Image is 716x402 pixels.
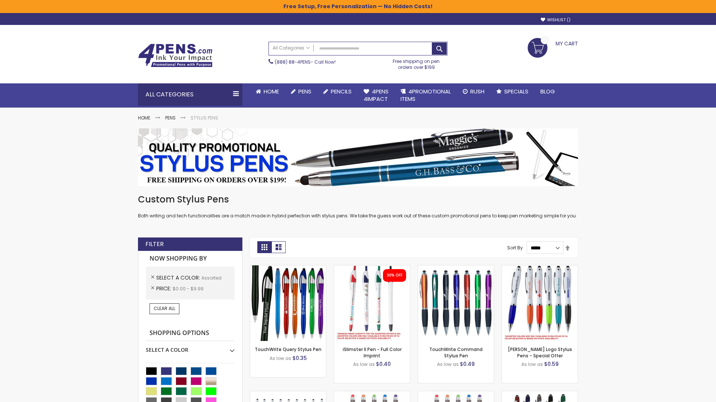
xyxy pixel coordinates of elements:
[490,83,534,100] a: Specials
[502,391,578,397] a: Custom Soft Touch® Metal Pens with Stylus-Assorted
[270,355,291,361] span: As low as
[156,285,173,292] span: Price
[264,87,279,95] span: Home
[250,265,326,271] a: TouchWrite Query Stylus Pen-Assorted
[317,83,358,100] a: Pencils
[358,83,395,108] a: 4Pens4impact
[521,361,543,367] span: As low as
[544,360,559,368] span: $0.59
[364,87,389,103] span: 4Pens 4impact
[387,273,402,278] div: 30% OFF
[146,341,235,354] div: Select A Color
[418,265,494,341] img: TouchWrite Command Stylus Pen-Assorted
[334,265,410,271] a: iSlimster II - Full Color-Assorted
[298,87,311,95] span: Pens
[250,265,326,341] img: TouchWrite Query Stylus Pen-Assorted
[165,115,176,121] a: Pens
[429,346,483,358] a: TouchWrite Command Stylus Pen
[146,325,235,341] strong: Shopping Options
[457,83,490,100] a: Rush
[191,115,218,121] strong: Stylus Pens
[292,354,307,362] span: $0.35
[460,360,475,368] span: $0.49
[255,346,321,352] a: TouchWrite Query Stylus Pen
[269,42,314,54] a: All Categories
[138,194,578,205] h1: Custom Stylus Pens
[273,45,310,51] span: All Categories
[138,115,150,121] a: Home
[541,17,571,23] a: Wishlist
[437,361,459,367] span: As low as
[275,59,311,65] a: (888) 88-4PENS
[138,44,213,67] img: 4Pens Custom Pens and Promotional Products
[418,391,494,397] a: Islander Softy Gel with Stylus - ColorJet Imprint-Assorted
[250,83,285,100] a: Home
[138,83,242,106] div: All Categories
[156,274,201,281] span: Select A Color
[376,360,391,368] span: $0.40
[250,391,326,397] a: Stiletto Advertising Stylus Pens-Assorted
[138,194,578,219] div: Both writing and tech functionalities are a match made in hybrid perfection with stylus pens. We ...
[507,245,523,251] label: Sort By
[154,305,175,312] span: Clear All
[385,55,448,70] div: Free shipping on pen orders over $199
[331,87,352,95] span: Pencils
[334,391,410,397] a: Islander Softy Gel Pen with Stylus-Assorted
[138,128,578,186] img: Stylus Pens
[201,275,222,281] span: Assorted
[285,83,317,100] a: Pens
[145,240,164,248] strong: Filter
[470,87,484,95] span: Rush
[257,241,271,253] strong: Grid
[343,346,402,358] a: iSlimster II Pen - Full Color Imprint
[508,346,572,358] a: [PERSON_NAME] Logo Stylus Pens - Special Offer
[504,87,528,95] span: Specials
[418,265,494,271] a: TouchWrite Command Stylus Pen-Assorted
[540,87,555,95] span: Blog
[502,265,578,341] img: Kimberly Logo Stylus Pens-Assorted
[334,265,410,341] img: iSlimster II - Full Color-Assorted
[534,83,561,100] a: Blog
[395,83,457,108] a: 4PROMOTIONALITEMS
[150,303,179,314] a: Clear All
[173,285,204,292] span: $0.00 - $9.99
[353,361,375,367] span: As low as
[146,251,235,267] strong: Now Shopping by
[502,265,578,271] a: Kimberly Logo Stylus Pens-Assorted
[275,59,336,65] span: - Call Now!
[401,87,451,103] span: 4PROMOTIONAL ITEMS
